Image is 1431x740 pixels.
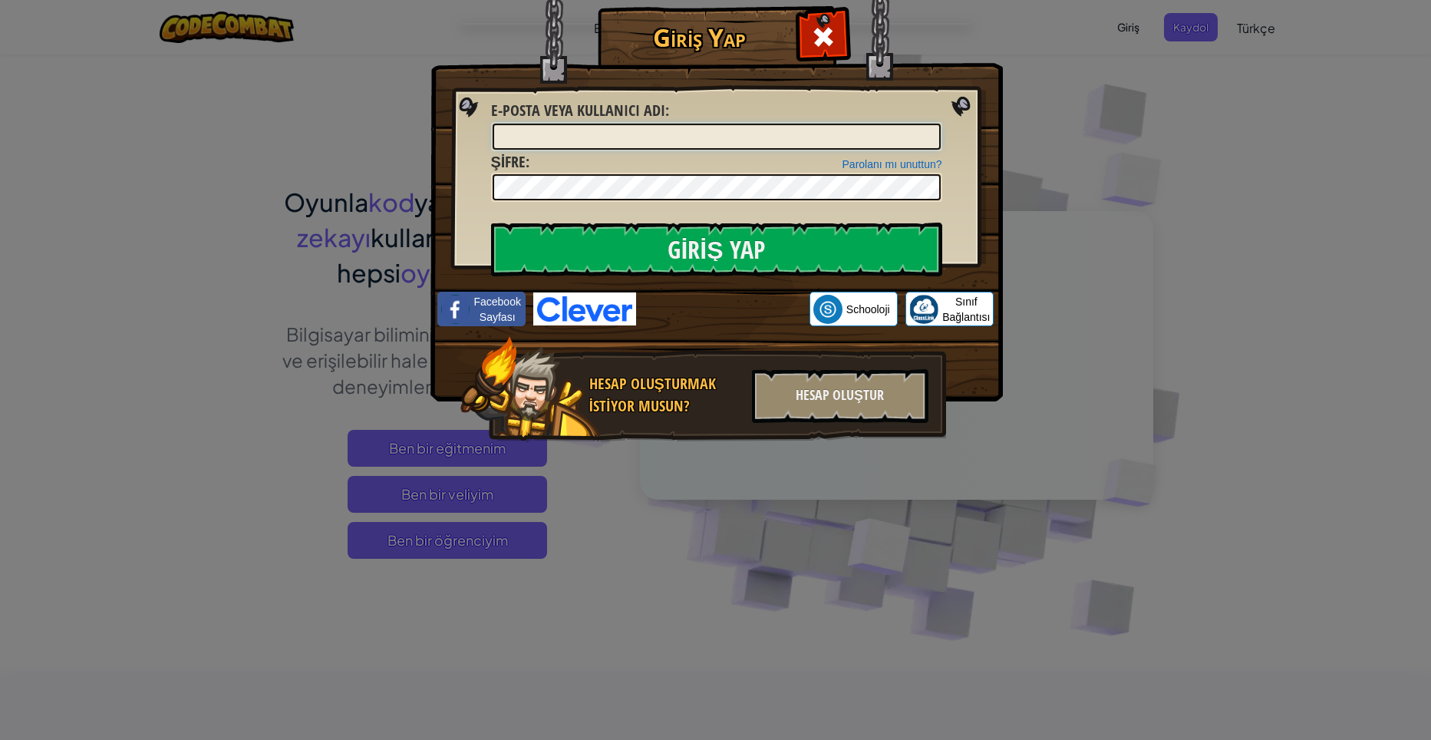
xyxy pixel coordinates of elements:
[473,294,522,325] span: Facebook Sayfası
[491,223,942,276] input: Giriş Yap
[846,302,890,317] span: Schooloji
[909,295,938,324] img: classlink-logo-small.png
[589,373,743,417] div: Hesap oluşturmak istiyor musun?
[491,151,530,173] label: :
[491,151,526,172] span: Şifre
[813,295,842,324] img: schoology.png
[942,294,990,325] span: Sınıf Bağlantısı
[752,369,928,423] div: Hesap Oluştur
[842,158,942,170] a: Parolanı mı unuttun?
[441,295,470,324] img: facebook_small.png
[491,100,665,121] span: E-posta veya kullanıcı adı
[533,292,636,325] img: clever-logo-blue.png
[636,292,809,326] iframe: Google ile Oturum Açma Düğmesi
[491,100,669,122] label: :
[602,24,797,51] h1: Giriş Yap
